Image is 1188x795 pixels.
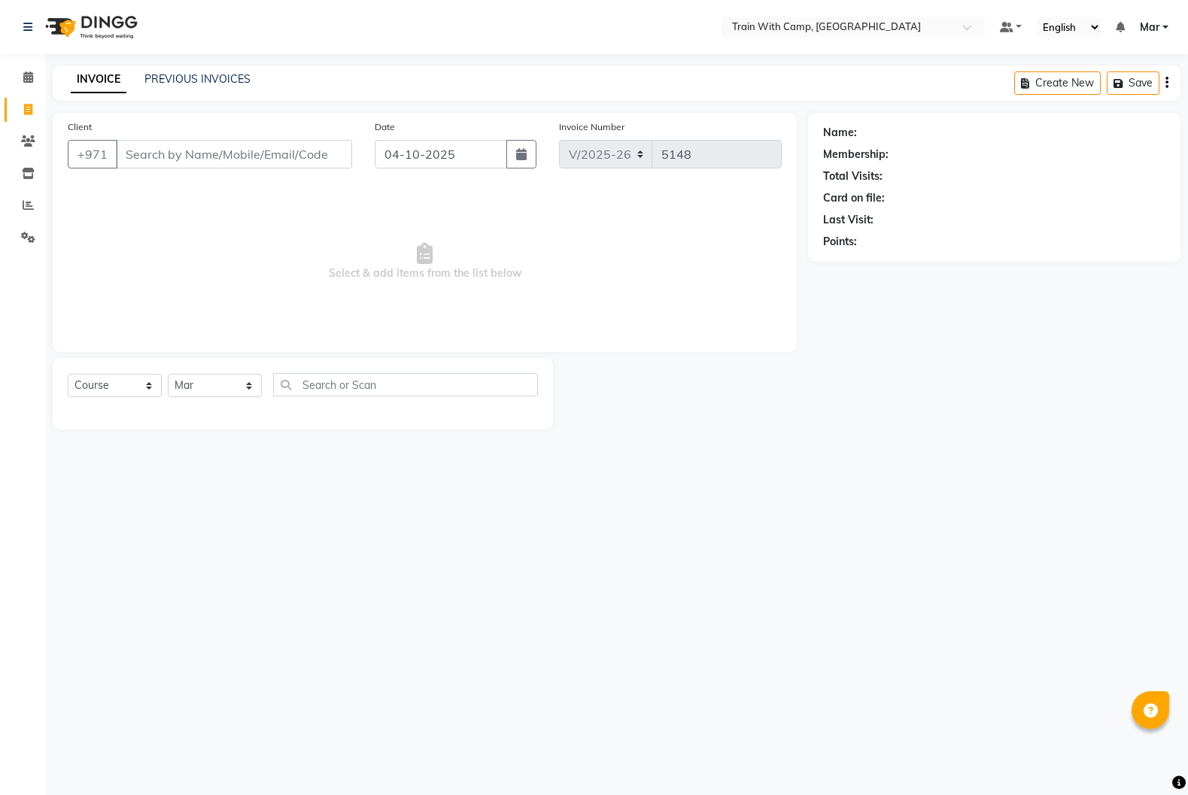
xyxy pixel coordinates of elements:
div: Name: [823,125,857,141]
div: Total Visits: [823,168,883,184]
img: logo [38,6,141,48]
a: PREVIOUS INVOICES [144,72,251,86]
button: +971 [68,140,117,168]
iframe: chat widget [1125,735,1173,780]
div: Card on file: [823,190,885,206]
span: Select & add items from the list below [68,187,782,337]
div: Last Visit: [823,212,874,228]
input: Search by Name/Mobile/Email/Code [116,140,352,168]
div: Membership: [823,147,889,162]
label: Client [68,120,92,134]
label: Invoice Number [559,120,624,134]
label: Date [375,120,395,134]
a: INVOICE [71,66,126,93]
button: Create New [1014,71,1101,95]
span: Mar [1140,20,1159,35]
div: Points: [823,234,857,250]
button: Save [1107,71,1159,95]
input: Search or Scan [273,373,538,396]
